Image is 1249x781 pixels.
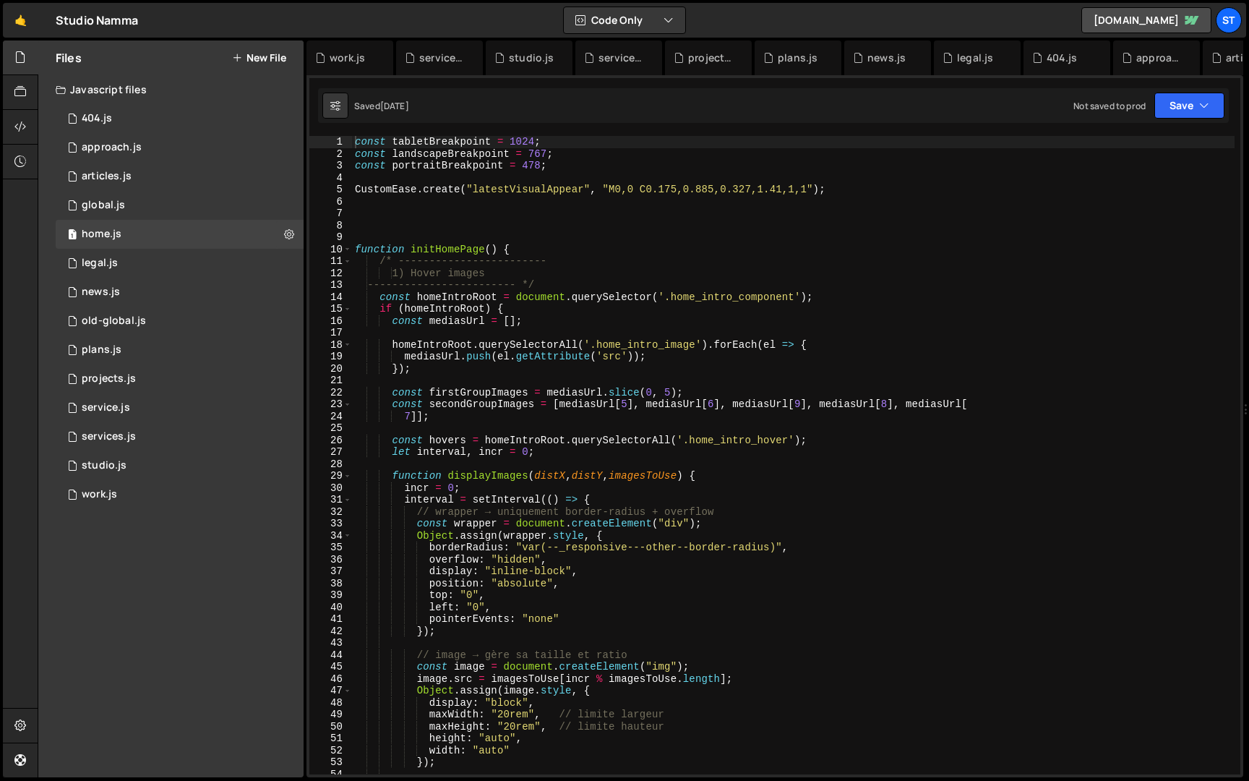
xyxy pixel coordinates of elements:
div: 31 [309,494,352,506]
div: services.js [82,430,136,443]
h2: Files [56,50,82,66]
div: 12 [309,268,352,280]
div: studio.js [509,51,554,65]
div: 13 [309,279,352,291]
div: approach.js [1136,51,1183,65]
div: 40 [309,602,352,614]
div: 30 [309,482,352,495]
div: 16 [309,315,352,328]
div: 16482/47489.js [56,480,304,509]
div: 4 [309,172,352,184]
div: 16482/47488.js [56,220,304,249]
div: 404.js [82,112,112,125]
div: services.js [598,51,645,65]
div: 6 [309,196,352,208]
div: 33 [309,518,352,530]
div: Javascript files [38,75,304,104]
div: news.js [867,51,906,65]
div: 16482/47487.js [56,307,304,336]
div: 16482/47496.js [56,249,304,278]
div: 42 [309,626,352,638]
div: [DATE] [380,100,409,112]
div: studio.js [82,459,126,472]
div: 16482/47500.js [56,162,304,191]
div: 44 [309,649,352,662]
div: 16482/47502.js [56,104,304,133]
div: global.js [82,199,125,212]
div: service.js [419,51,465,65]
div: old-global.js [82,315,146,328]
div: 19 [309,351,352,363]
div: home.js [82,228,121,241]
div: 3 [309,160,352,172]
div: 16482/47491.js [56,393,304,422]
div: 51 [309,733,352,745]
div: 41 [309,613,352,626]
div: 47 [309,685,352,697]
div: projects.js [82,372,136,385]
div: 39 [309,589,352,602]
div: news.js [82,286,120,299]
div: 5 [309,184,352,196]
div: 10 [309,244,352,256]
div: 16482/47495.js [56,336,304,364]
div: 18 [309,339,352,351]
div: legal.js [957,51,993,65]
div: articles.js [82,170,132,183]
span: 1 [68,230,77,242]
div: 9 [309,231,352,244]
div: service.js [82,401,130,414]
div: work.js [330,51,365,65]
div: 14 [309,291,352,304]
div: 26 [309,435,352,447]
div: 20 [309,363,352,375]
button: New File [232,52,286,64]
div: 25 [309,422,352,435]
div: 22 [309,387,352,399]
div: 28 [309,458,352,471]
div: 45 [309,661,352,673]
div: Studio Namma [56,12,138,29]
div: 16482/47497.js [56,451,304,480]
div: 16482/47501.js [56,364,304,393]
div: plans.js [82,343,121,357]
div: 21 [309,375,352,387]
div: Not saved to prod [1073,100,1146,112]
div: 46 [309,673,352,686]
div: 50 [309,721,352,733]
div: plans.js [778,51,817,65]
a: St [1216,7,1242,33]
div: 29 [309,470,352,482]
div: 34 [309,530,352,542]
div: 1 [309,136,352,148]
div: 8 [309,220,352,232]
div: 17 [309,327,352,339]
div: projects.js [688,51,734,65]
div: 32 [309,506,352,518]
div: 36 [309,554,352,566]
div: legal.js [82,257,118,270]
div: work.js [82,488,117,501]
div: 2 [309,148,352,161]
div: 16482/47499.js [56,278,304,307]
button: Code Only [564,7,685,33]
div: 16482/44667.js [56,191,304,220]
div: 54 [309,769,352,781]
div: 23 [309,398,352,411]
div: 7 [309,208,352,220]
div: 49 [309,709,352,721]
div: 16482/47498.js [56,133,304,162]
div: 48 [309,697,352,709]
div: 35 [309,542,352,554]
div: 53 [309,756,352,769]
div: 404.js [1047,51,1077,65]
div: 52 [309,745,352,757]
div: 43 [309,637,352,649]
div: Saved [354,100,409,112]
div: 24 [309,411,352,423]
a: 🤙 [3,3,38,38]
div: 27 [309,446,352,458]
div: 37 [309,566,352,578]
a: [DOMAIN_NAME] [1081,7,1211,33]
